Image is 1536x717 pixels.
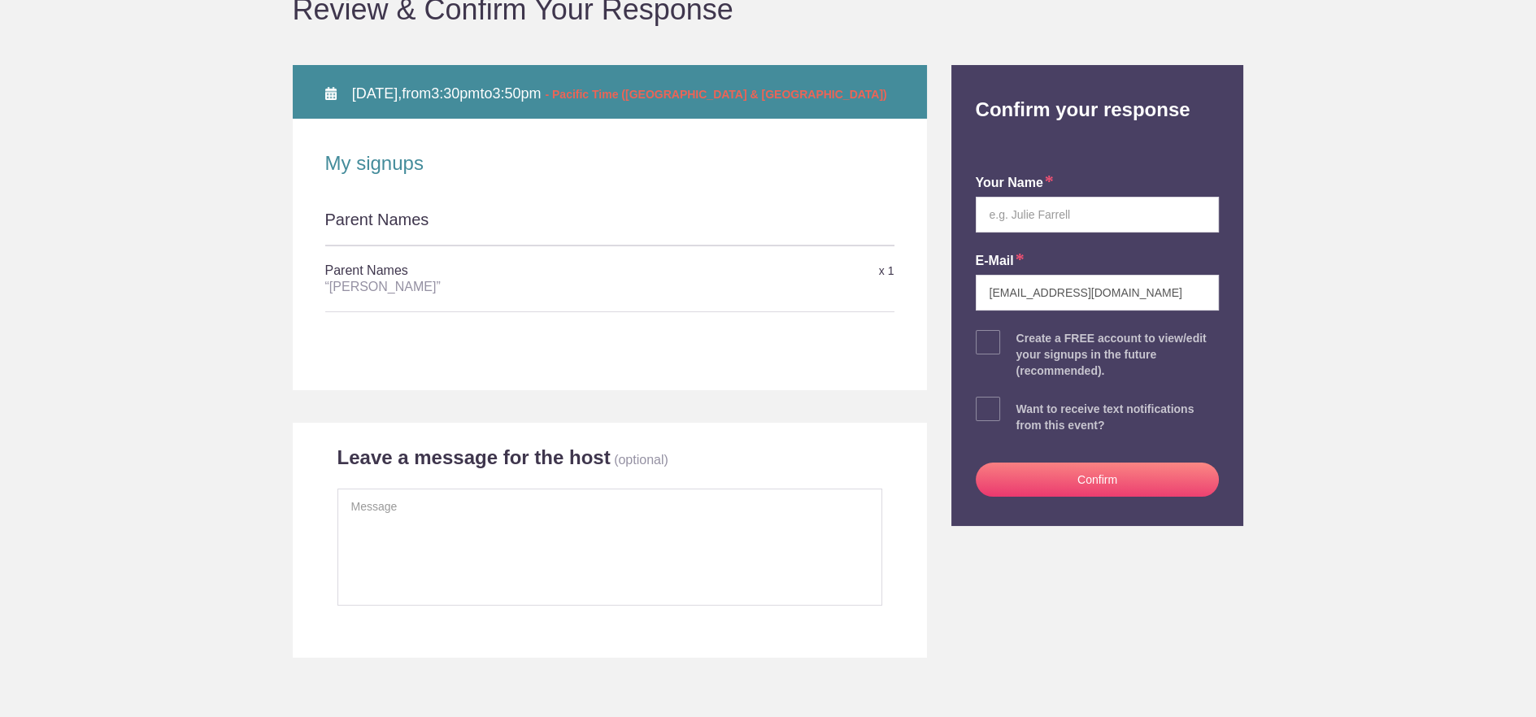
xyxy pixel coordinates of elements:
[325,279,705,295] div: “[PERSON_NAME]”
[976,252,1025,271] label: E-mail
[976,197,1220,232] input: e.g. Julie Farrell
[976,463,1220,497] button: Confirm
[325,151,894,176] h2: My signups
[614,453,668,467] p: (optional)
[545,88,886,101] span: - Pacific Time ([GEOGRAPHIC_DATA] & [GEOGRAPHIC_DATA])
[325,254,705,303] h5: Parent Names
[337,445,611,470] h2: Leave a message for the host
[492,85,541,102] span: 3:50pm
[325,208,894,246] div: Parent Names
[352,85,887,102] span: from to
[964,65,1232,122] h2: Confirm your response
[976,174,1054,193] label: your name
[1016,401,1220,433] div: Want to receive text notifications from this event?
[976,275,1220,311] input: e.g. julie@gmail.com
[1016,330,1220,379] div: Create a FREE account to view/edit your signups in the future (recommended).
[352,85,402,102] span: [DATE],
[325,87,337,100] img: Calendar alt
[704,257,894,285] div: x 1
[431,85,480,102] span: 3:30pm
